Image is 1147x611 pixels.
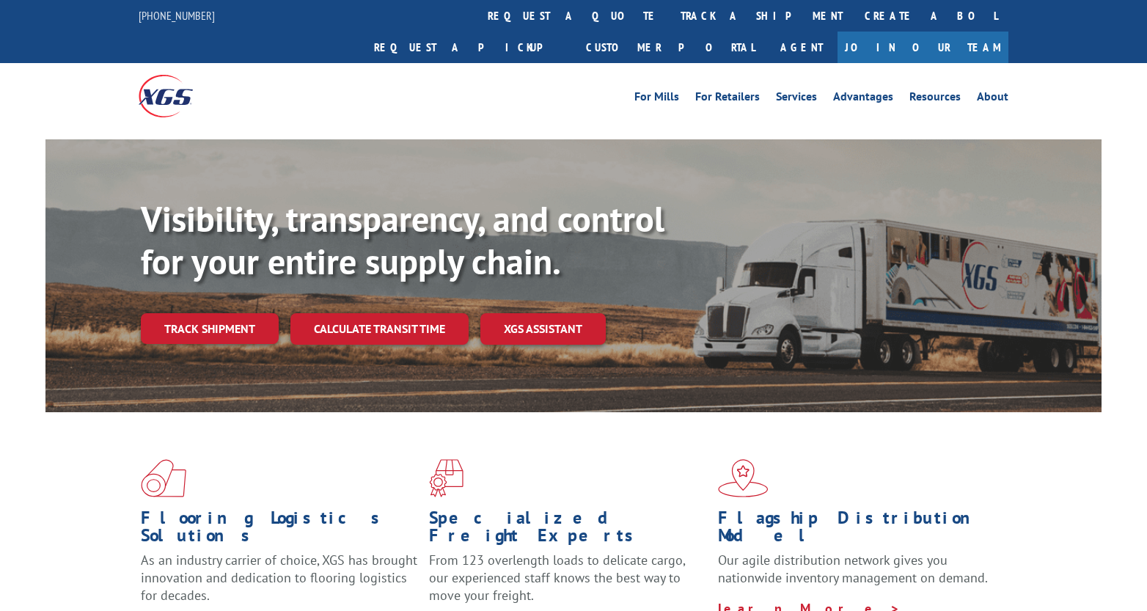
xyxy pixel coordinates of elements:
[695,91,760,107] a: For Retailers
[141,196,664,284] b: Visibility, transparency, and control for your entire supply chain.
[290,313,469,345] a: Calculate transit time
[141,509,418,552] h1: Flooring Logistics Solutions
[141,313,279,344] a: Track shipment
[718,509,995,552] h1: Flagship Distribution Model
[429,509,706,552] h1: Specialized Freight Experts
[429,459,463,497] img: xgs-icon-focused-on-flooring-red
[776,91,817,107] a: Services
[718,459,769,497] img: xgs-icon-flagship-distribution-model-red
[363,32,575,63] a: Request a pickup
[718,552,988,586] span: Our agile distribution network gives you nationwide inventory management on demand.
[575,32,766,63] a: Customer Portal
[634,91,679,107] a: For Mills
[139,8,215,23] a: [PHONE_NUMBER]
[838,32,1008,63] a: Join Our Team
[977,91,1008,107] a: About
[766,32,838,63] a: Agent
[141,459,186,497] img: xgs-icon-total-supply-chain-intelligence-red
[833,91,893,107] a: Advantages
[480,313,606,345] a: XGS ASSISTANT
[141,552,417,604] span: As an industry carrier of choice, XGS has brought innovation and dedication to flooring logistics...
[909,91,961,107] a: Resources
